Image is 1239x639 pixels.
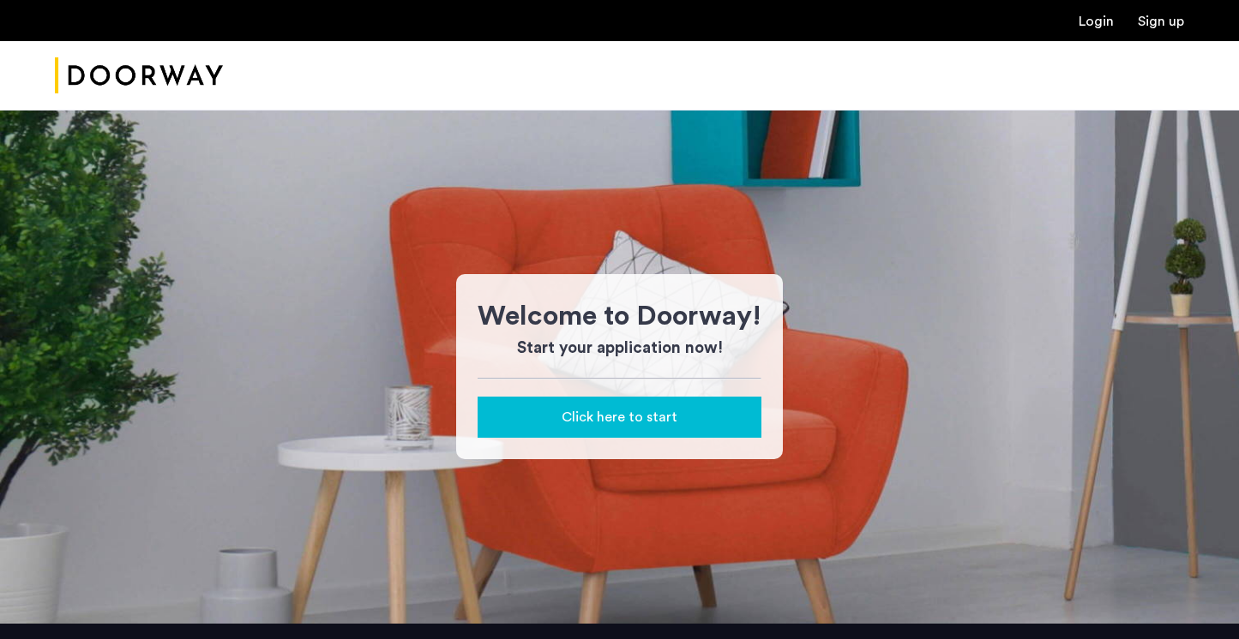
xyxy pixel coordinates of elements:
button: button [478,397,761,438]
img: logo [55,44,223,108]
h3: Start your application now! [478,337,761,361]
a: Cazamio Logo [55,44,223,108]
h1: Welcome to Doorway! [478,296,761,337]
a: Registration [1138,15,1184,28]
a: Login [1079,15,1114,28]
span: Click here to start [562,407,677,427]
